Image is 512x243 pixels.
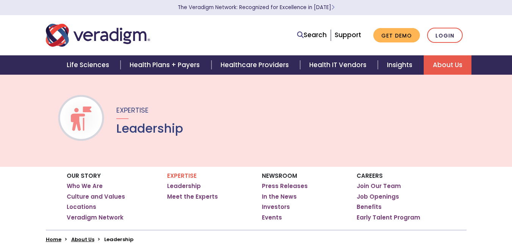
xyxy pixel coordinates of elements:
a: Get Demo [373,28,420,43]
span: Learn More [331,4,335,11]
a: Press Releases [262,182,308,190]
a: Join Our Team [357,182,401,190]
img: Veradigm logo [46,23,150,48]
a: Support [335,30,361,39]
a: Insights [378,55,424,75]
a: Culture and Values [67,193,125,201]
a: Veradigm Network [67,214,124,221]
a: Login [427,28,463,43]
a: Healthcare Providers [211,55,300,75]
a: Benefits [357,203,382,211]
a: Health Plans + Payers [121,55,211,75]
a: Who We Are [67,182,103,190]
h1: Leadership [116,121,183,136]
a: In the News [262,193,297,201]
a: About Us [71,236,94,243]
a: The Veradigm Network: Recognized for Excellence in [DATE]Learn More [178,4,335,11]
a: Health IT Vendors [300,55,378,75]
a: Investors [262,203,290,211]
a: About Us [424,55,471,75]
span: Expertise [116,105,149,115]
a: Job Openings [357,193,399,201]
a: Locations [67,203,96,211]
a: Leadership [167,182,201,190]
a: Life Sciences [58,55,121,75]
a: Early Talent Program [357,214,420,221]
a: Events [262,214,282,221]
a: Meet the Experts [167,193,218,201]
a: Search [297,30,327,40]
a: Home [46,236,61,243]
